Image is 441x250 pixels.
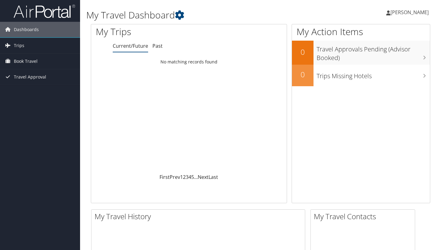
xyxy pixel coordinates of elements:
span: … [194,174,198,180]
a: 2 [183,174,186,180]
a: Past [152,42,163,49]
h3: Travel Approvals Pending (Advisor Booked) [317,42,430,62]
a: 4 [188,174,191,180]
h1: My Action Items [292,25,430,38]
a: Current/Future [113,42,148,49]
a: Last [208,174,218,180]
a: 1 [180,174,183,180]
h2: 0 [292,47,314,57]
h3: Trips Missing Hotels [317,69,430,80]
a: 3 [186,174,188,180]
a: 0Trips Missing Hotels [292,65,430,86]
a: Prev [170,174,180,180]
a: Next [198,174,208,180]
h2: My Travel History [95,211,305,222]
span: Travel Approval [14,69,46,85]
h1: My Travel Dashboard [86,9,319,22]
span: Book Travel [14,54,38,69]
h1: My Trips [96,25,200,38]
td: No matching records found [91,56,287,67]
h2: My Travel Contacts [314,211,415,222]
span: [PERSON_NAME] [390,9,429,16]
span: Dashboards [14,22,39,37]
a: First [160,174,170,180]
span: Trips [14,38,24,53]
a: 5 [191,174,194,180]
img: airportal-logo.png [14,4,75,18]
a: [PERSON_NAME] [386,3,435,22]
h2: 0 [292,69,314,80]
a: 0Travel Approvals Pending (Advisor Booked) [292,41,430,64]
